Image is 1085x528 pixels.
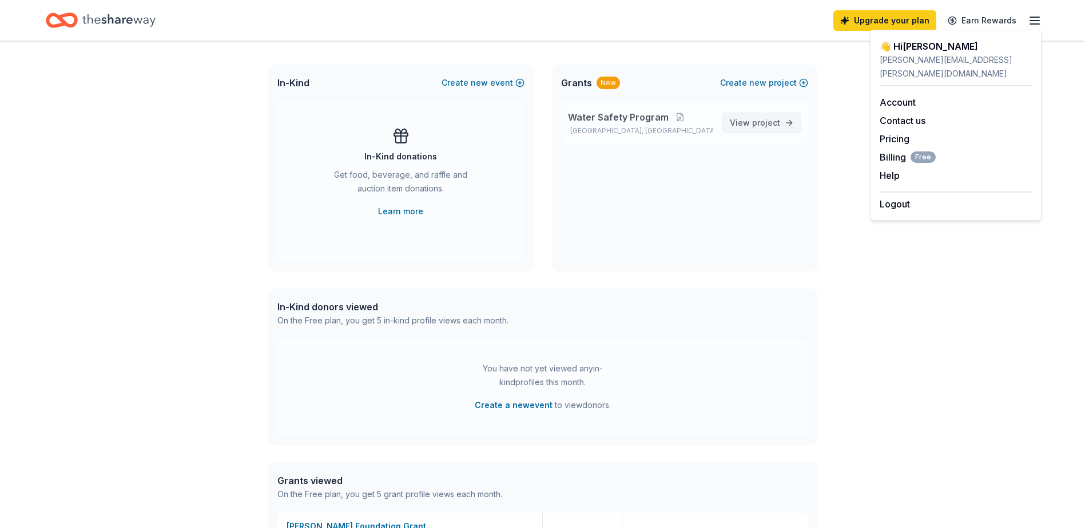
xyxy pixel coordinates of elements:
[880,150,936,164] button: BillingFree
[46,7,156,34] a: Home
[833,10,936,31] a: Upgrade your plan
[277,314,508,327] div: On the Free plan, you get 5 in-kind profile views each month.
[749,76,766,90] span: new
[722,113,801,133] a: View project
[378,205,423,218] a: Learn more
[941,10,1023,31] a: Earn Rewards
[277,487,502,501] div: On the Free plan, you get 5 grant profile views each month.
[880,53,1032,81] div: [PERSON_NAME][EMAIL_ADDRESS][PERSON_NAME][DOMAIN_NAME]
[752,118,780,127] span: project
[323,168,479,200] div: Get food, beverage, and raffle and auction item donations.
[880,169,900,182] button: Help
[880,197,910,211] button: Logout
[880,97,916,108] a: Account
[597,77,620,89] div: New
[471,76,488,90] span: new
[568,126,713,135] p: [GEOGRAPHIC_DATA], [GEOGRAPHIC_DATA]
[880,114,925,127] button: Contact us
[730,116,780,130] span: View
[720,76,808,90] button: Createnewproject
[561,76,592,90] span: Grants
[471,362,614,389] div: You have not yet viewed any in-kind profiles this month.
[880,150,936,164] span: Billing
[442,76,524,90] button: Createnewevent
[277,76,309,90] span: In-Kind
[475,398,611,412] span: to view donors .
[475,398,553,412] button: Create a newevent
[911,151,936,163] span: Free
[568,110,669,124] span: Water Safety Program
[880,39,1032,53] div: 👋 Hi [PERSON_NAME]
[364,150,437,163] div: In-Kind donations
[277,300,508,314] div: In-Kind donors viewed
[277,474,502,487] div: Grants viewed
[880,133,909,145] a: Pricing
